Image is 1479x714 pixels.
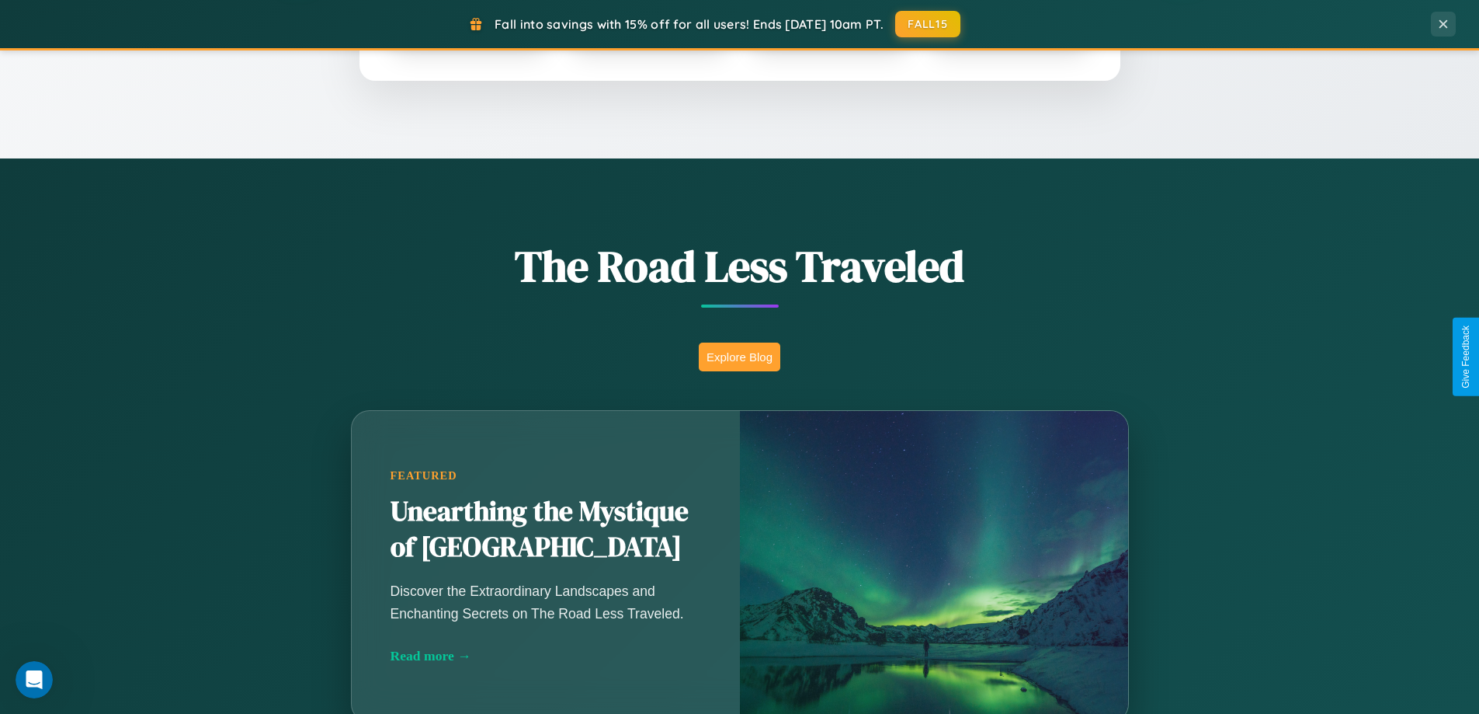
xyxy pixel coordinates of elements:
button: Explore Blog [699,343,780,371]
span: Fall into savings with 15% off for all users! Ends [DATE] 10am PT. [495,16,884,32]
div: Give Feedback [1460,326,1471,388]
button: FALL15 [895,11,960,37]
h2: Unearthing the Mystique of [GEOGRAPHIC_DATA] [391,494,701,566]
iframe: Intercom live chat [16,661,53,698]
h1: The Road Less Traveled [274,236,1206,296]
div: Featured [391,469,701,482]
p: Discover the Extraordinary Landscapes and Enchanting Secrets on The Road Less Traveled. [391,580,701,624]
div: Read more → [391,648,701,664]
